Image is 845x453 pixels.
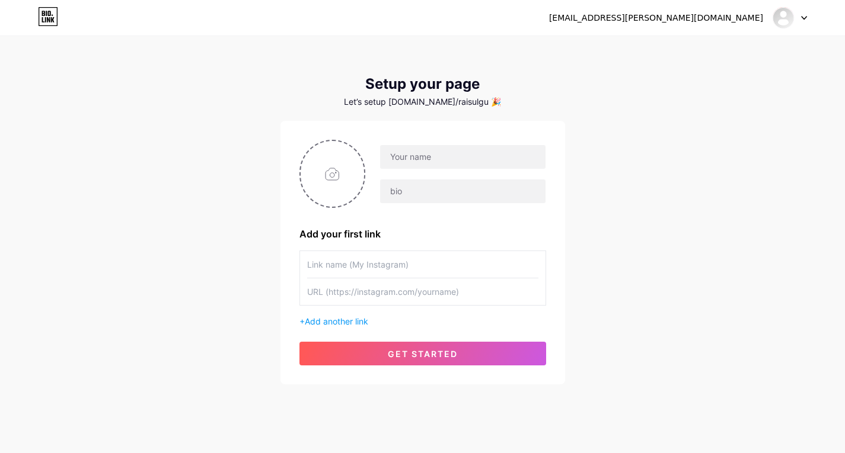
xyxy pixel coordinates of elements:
[305,316,368,326] span: Add another link
[380,179,545,203] input: bio
[299,227,546,241] div: Add your first link
[280,97,565,107] div: Let’s setup [DOMAIN_NAME]/raisulgu 🎉
[549,12,763,24] div: [EMAIL_ADDRESS][PERSON_NAME][DOMAIN_NAME]
[280,76,565,92] div: Setup your page
[299,342,546,365] button: get started
[388,349,458,359] span: get started
[307,251,538,278] input: Link name (My Instagram)
[299,315,546,327] div: +
[380,145,545,169] input: Your name
[772,7,795,29] img: Raisul Gufran
[307,278,538,305] input: URL (https://instagram.com/yourname)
